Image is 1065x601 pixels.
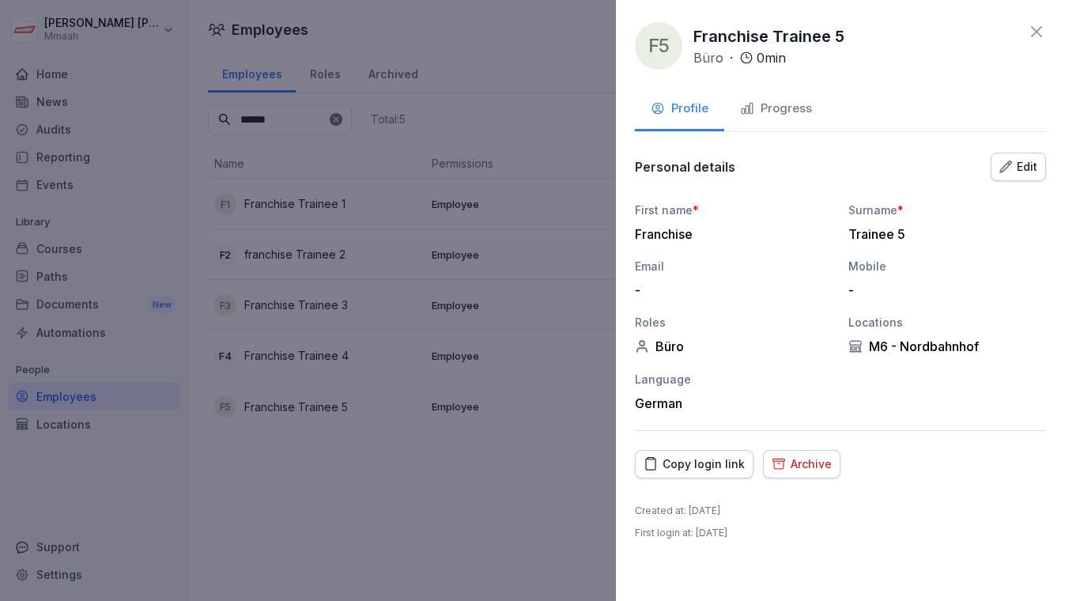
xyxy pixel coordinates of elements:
p: 0 min [757,48,786,67]
p: Büro [693,48,723,67]
div: Mobile [848,258,1046,274]
div: Edit [999,158,1037,176]
div: Progress [740,100,812,118]
p: First login at : [DATE] [635,526,727,540]
div: German [635,395,833,411]
p: Franchise Trainee 5 [693,25,844,48]
div: Locations [848,314,1046,331]
p: Created at : [DATE] [635,504,720,518]
button: Progress [724,89,828,131]
div: First name [635,202,833,218]
div: F5 [635,22,682,70]
div: - [635,282,825,298]
div: Surname [848,202,1046,218]
div: Archive [772,455,832,473]
div: M6 - Nordbahnhof [848,338,1046,354]
button: Archive [763,450,840,478]
div: Email [635,258,833,274]
button: Edit [991,153,1046,181]
div: Copy login link [644,455,745,473]
div: - [848,282,1038,298]
div: Profile [651,100,708,118]
div: Franchise [635,226,825,242]
p: Personal details [635,159,735,175]
div: · [693,48,786,67]
button: Copy login link [635,450,753,478]
div: Roles [635,314,833,331]
div: Büro [635,338,833,354]
button: Profile [635,89,724,131]
div: Language [635,371,833,387]
div: Trainee 5 [848,226,1038,242]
